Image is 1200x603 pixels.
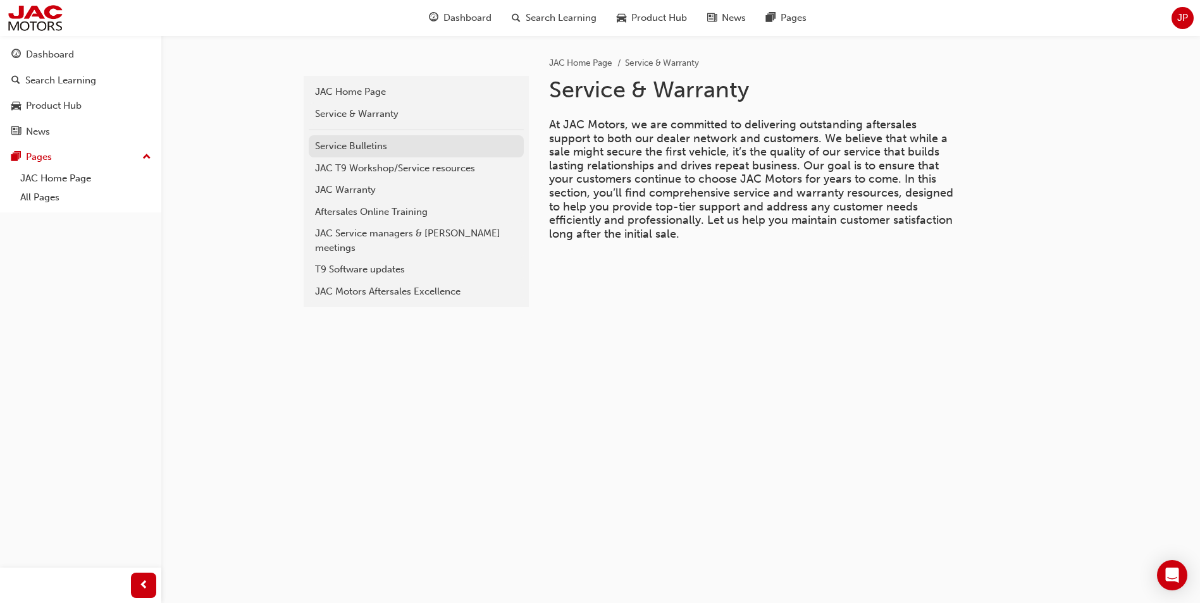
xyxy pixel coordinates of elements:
[756,5,817,31] a: pages-iconPages
[11,126,21,138] span: news-icon
[631,11,687,25] span: Product Hub
[315,107,517,121] div: Service & Warranty
[419,5,502,31] a: guage-iconDashboard
[142,149,151,166] span: up-icon
[309,222,524,259] a: JAC Service managers & [PERSON_NAME] meetings
[309,281,524,303] a: JAC Motors Aftersales Excellence
[26,47,74,62] div: Dashboard
[309,103,524,125] a: Service & Warranty
[766,10,776,26] span: pages-icon
[607,5,697,31] a: car-iconProduct Hub
[309,157,524,180] a: JAC T9 Workshop/Service resources
[309,81,524,103] a: JAC Home Page
[549,76,964,104] h1: Service & Warranty
[5,120,156,143] a: News
[309,201,524,223] a: Aftersales Online Training
[309,259,524,281] a: T9 Software updates
[15,188,156,207] a: All Pages
[315,226,517,255] div: JAC Service managers & [PERSON_NAME] meetings
[429,10,438,26] span: guage-icon
[781,11,807,25] span: Pages
[15,169,156,188] a: JAC Home Page
[315,183,517,197] div: JAC Warranty
[526,11,597,25] span: Search Learning
[309,135,524,157] a: Service Bulletins
[5,94,156,118] a: Product Hub
[617,10,626,26] span: car-icon
[315,205,517,219] div: Aftersales Online Training
[1157,560,1187,590] div: Open Intercom Messenger
[1177,11,1188,25] span: JP
[625,56,699,71] li: Service & Warranty
[549,58,612,68] a: JAC Home Page
[26,150,52,164] div: Pages
[11,49,21,61] span: guage-icon
[5,69,156,92] a: Search Learning
[315,85,517,99] div: JAC Home Page
[549,118,956,241] span: At JAC Motors, we are committed to delivering outstanding aftersales support to both our dealer n...
[315,262,517,277] div: T9 Software updates
[139,578,149,594] span: prev-icon
[512,10,521,26] span: search-icon
[5,43,156,66] a: Dashboard
[502,5,607,31] a: search-iconSearch Learning
[315,139,517,154] div: Service Bulletins
[5,145,156,169] button: Pages
[707,10,717,26] span: news-icon
[722,11,746,25] span: News
[11,75,20,87] span: search-icon
[25,73,96,88] div: Search Learning
[6,4,64,32] img: jac-portal
[5,40,156,145] button: DashboardSearch LearningProduct HubNews
[26,125,50,139] div: News
[1172,7,1194,29] button: JP
[11,100,21,112] span: car-icon
[315,284,517,299] div: JAC Motors Aftersales Excellence
[309,179,524,201] a: JAC Warranty
[11,152,21,163] span: pages-icon
[26,99,82,113] div: Product Hub
[443,11,492,25] span: Dashboard
[315,161,517,176] div: JAC T9 Workshop/Service resources
[697,5,756,31] a: news-iconNews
